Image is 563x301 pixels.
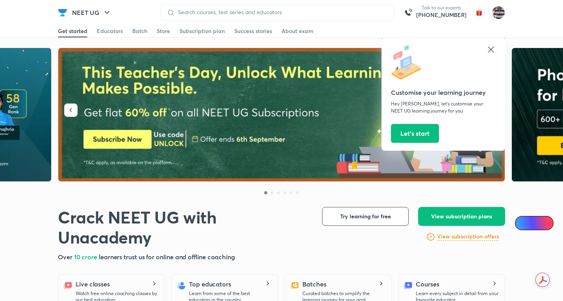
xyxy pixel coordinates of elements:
button: Let’s start [391,124,439,143]
a: Subscription plan [180,25,225,37]
h5: Top educators [189,279,231,289]
div: Subscription plan [180,27,225,35]
img: avatar [473,6,485,19]
div: About exam [281,27,313,35]
a: Store [157,25,170,37]
button: NEET UG [67,5,117,20]
div: Batch [132,27,147,35]
input: Search courses, test series and educators [175,9,387,15]
h1: Crack NEET UG with Unacademy [58,207,309,247]
span: Over [58,253,74,261]
span: View subscription plans [431,212,492,220]
span: Try learning for free [340,212,391,220]
img: Company Logo [58,8,67,17]
h5: Batches [302,279,326,289]
a: About exam [281,25,313,37]
h6: View subscription offers [437,233,499,241]
button: Try learning for free [322,207,409,226]
a: Educators [97,25,123,37]
img: icon [391,45,426,80]
div: Store [157,27,170,35]
div: Educators [97,27,123,35]
img: jugraj singh [492,6,505,19]
span: 10 crore [74,253,99,261]
div: Success stories [234,27,272,35]
h5: Courses [416,279,439,289]
a: Success stories [234,25,272,37]
h5: Live classes [76,279,110,289]
a: Batch [132,25,147,37]
div: Get started [58,27,87,35]
p: Hey [PERSON_NAME], let’s customise your NEET UG learning journey for you [391,100,496,114]
button: View subscription plans [418,207,505,226]
img: call-us [400,5,416,20]
p: Talk to our experts [416,5,467,11]
span: Ai Doubts [528,220,549,226]
a: Ai Doubts [515,216,554,230]
a: Get started [58,25,87,37]
h5: Customise your learning journey [391,88,496,97]
a: [PHONE_NUMBER] [416,11,467,19]
a: View subscription offers [437,232,499,242]
span: learners trust us for online and offline coaching [99,253,235,261]
img: Icon [520,220,526,226]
